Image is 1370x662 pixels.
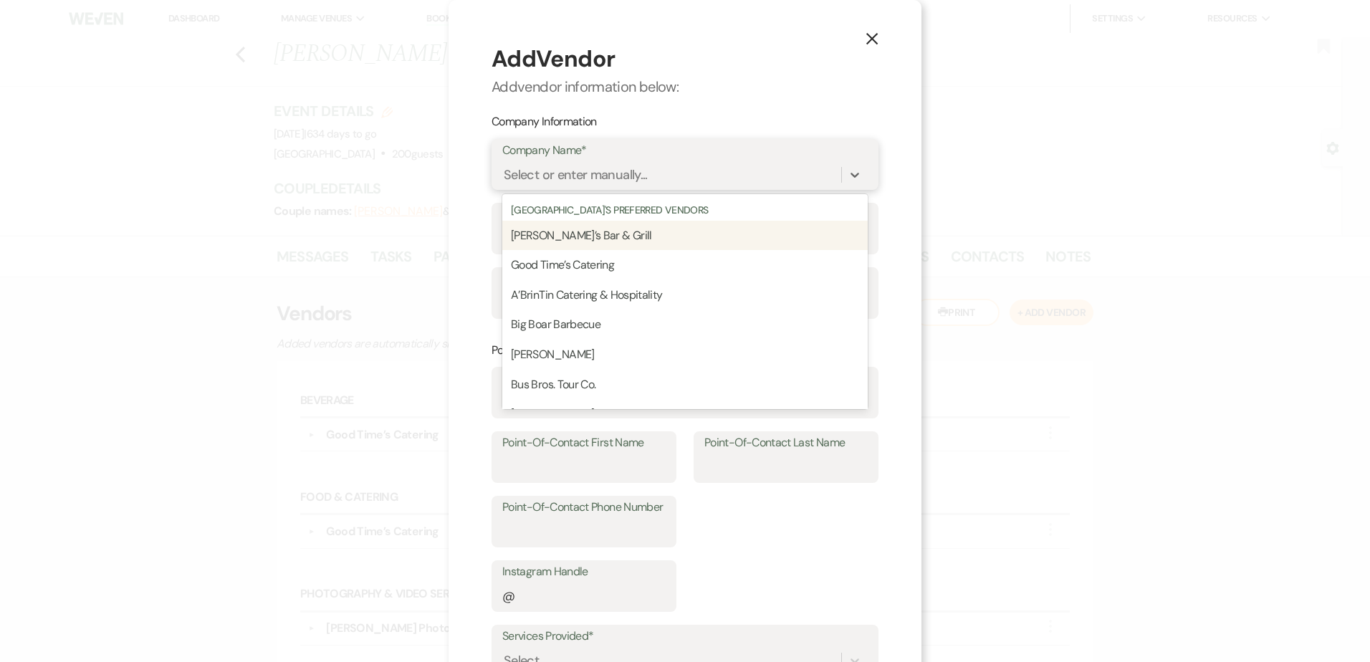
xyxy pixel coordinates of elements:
label: Point-Of-Contact Phone Number [502,497,666,518]
label: Point-Of-Contact Last Name [704,433,868,454]
span: Lamers [511,347,595,362]
h3: Point-of-Contact Information [492,342,878,358]
span: Bus Bros. Tour Co. [511,377,595,392]
span: Big Boar Barbecue [511,317,600,332]
span: Elsie’s Bar & Grill [511,228,652,243]
div: @ [502,587,514,606]
div: [GEOGRAPHIC_DATA]'s Preferred Vendors [502,203,868,218]
span: A’BrinTin Catering & Hospitality [511,287,663,302]
span: Elsie’s Bar & Grill Bus [511,406,672,421]
label: Instagram Handle [502,562,666,582]
label: Point-Of-Contact First Name [502,433,666,454]
p: Add vendor information below: [492,75,878,98]
label: Company Name* [502,140,868,161]
p: Company Information [492,112,878,131]
h2: Add Vendor [492,43,878,75]
label: Services Provided* [502,626,868,647]
span: Good Time’s Catering [511,257,614,272]
div: Select or enter manually... [504,165,648,185]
